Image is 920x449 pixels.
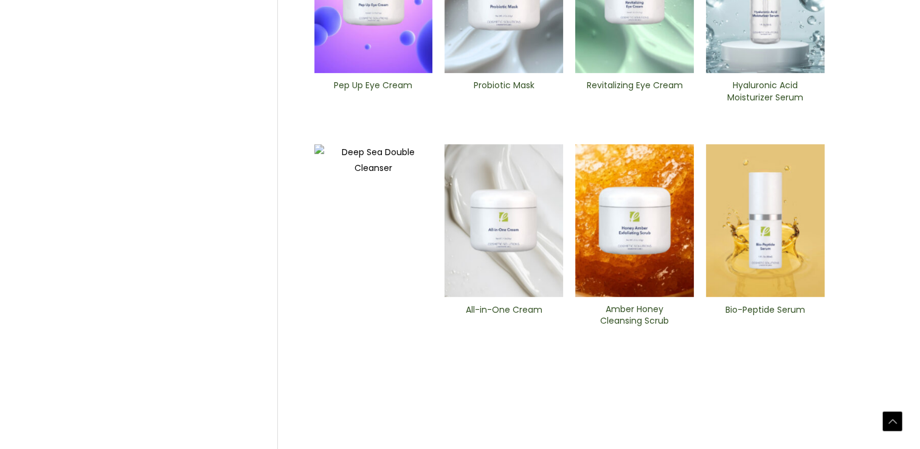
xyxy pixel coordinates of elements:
a: Revitalizing ​Eye Cream [586,80,683,107]
img: Bio-Peptide ​Serum [706,144,825,298]
a: Bio-Peptide ​Serum [716,304,814,332]
h2: All-in-One ​Cream [455,304,553,327]
a: Probiotic Mask [455,80,553,107]
a: Pep Up Eye Cream [324,80,422,107]
h2: Probiotic Mask [455,80,553,103]
a: Hyaluronic Acid Moisturizer Serum [716,80,814,107]
h2: Bio-Peptide ​Serum [716,304,814,327]
img: Amber Honey Cleansing Scrub [575,144,694,297]
h2: Pep Up Eye Cream [324,80,422,103]
a: All-in-One ​Cream [455,304,553,332]
h2: Revitalizing ​Eye Cream [586,80,683,103]
h2: Amber Honey Cleansing Scrub [586,304,683,327]
a: Amber Honey Cleansing Scrub [586,304,683,331]
img: All In One Cream [444,144,563,298]
h2: Hyaluronic Acid Moisturizer Serum [716,80,814,103]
